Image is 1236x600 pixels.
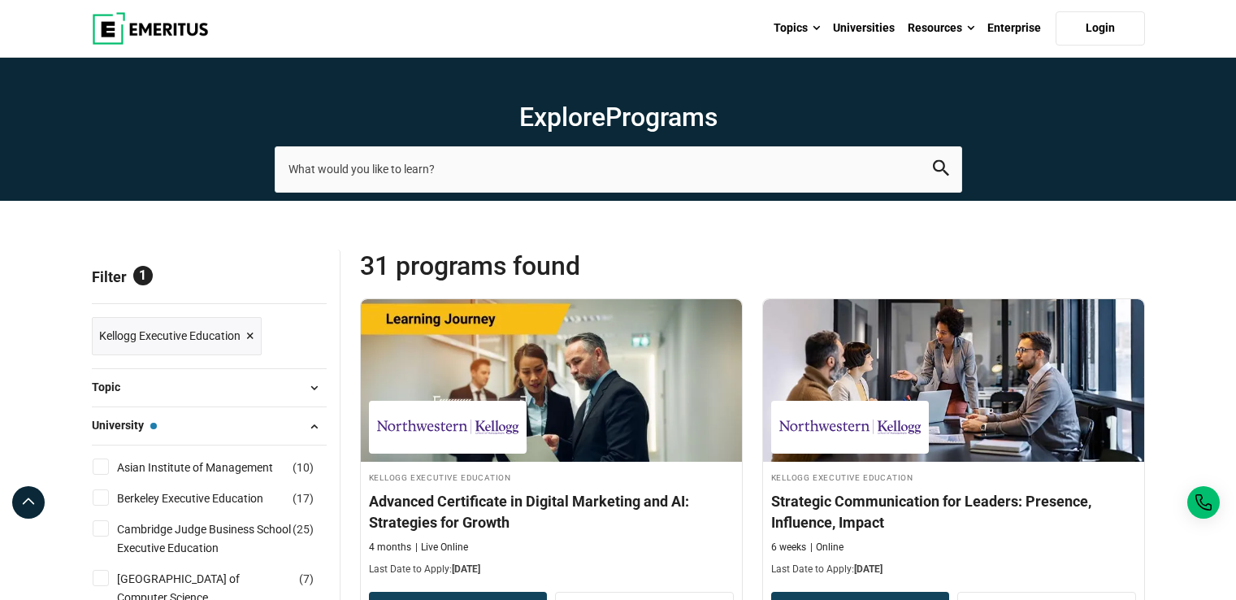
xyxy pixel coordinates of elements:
[1056,11,1145,46] a: Login
[933,164,949,180] a: search
[779,409,921,446] img: Kellogg Executive Education
[763,299,1144,462] img: Strategic Communication for Leaders: Presence, Influence, Impact | Online Leadership Course
[92,250,327,303] p: Filter
[605,102,718,133] span: Programs
[293,489,314,507] span: ( )
[117,520,324,557] a: Cambridge Judge Business School Executive Education
[275,101,962,133] h1: Explore
[854,563,883,575] span: [DATE]
[771,491,1136,532] h4: Strategic Communication for Leaders: Presence, Influence, Impact
[369,541,411,554] p: 4 months
[771,563,1136,576] p: Last Date to Apply:
[415,541,468,554] p: Live Online
[361,299,742,462] img: Advanced Certificate in Digital Marketing and AI: Strategies for Growth | Online AI and Machine L...
[99,327,241,345] span: Kellogg Executive Education
[293,520,314,538] span: ( )
[369,563,734,576] p: Last Date to Apply:
[297,523,310,536] span: 25
[293,459,314,476] span: ( )
[92,376,327,400] button: Topic
[117,489,296,507] a: Berkeley Executive Education
[117,459,306,476] a: Asian Institute of Management
[452,563,480,575] span: [DATE]
[763,299,1144,585] a: Leadership Course by Kellogg Executive Education - September 11, 2025 Kellogg Executive Education...
[360,250,752,282] span: 31 Programs found
[933,160,949,179] button: search
[92,416,157,434] span: University
[92,378,133,396] span: Topic
[297,492,310,505] span: 17
[246,324,254,348] span: ×
[92,414,327,438] button: University
[771,470,1136,484] h4: Kellogg Executive Education
[361,299,742,585] a: AI and Machine Learning Course by Kellogg Executive Education - September 11, 2025 Kellogg Execut...
[299,570,314,588] span: ( )
[303,572,310,585] span: 7
[276,268,327,289] a: Reset all
[369,470,734,484] h4: Kellogg Executive Education
[133,266,153,285] span: 1
[275,146,962,192] input: search-page
[377,409,518,446] img: Kellogg Executive Education
[810,541,844,554] p: Online
[92,317,262,355] a: Kellogg Executive Education ×
[771,541,806,554] p: 6 weeks
[369,491,734,532] h4: Advanced Certificate in Digital Marketing and AI: Strategies for Growth
[297,461,310,474] span: 10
